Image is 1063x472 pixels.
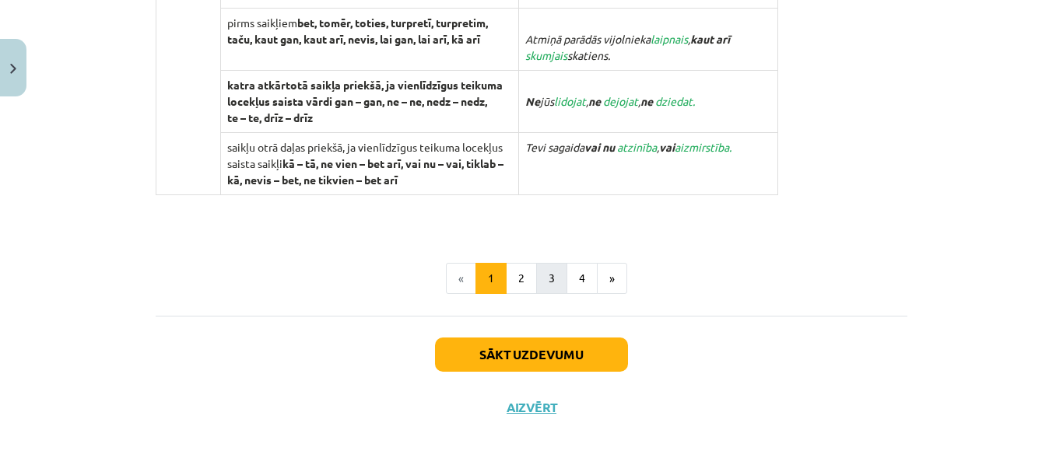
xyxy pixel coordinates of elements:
span: laipnais [651,32,688,46]
em: Tevi sagaida , [525,140,731,154]
nav: Page navigation example [156,263,907,294]
span: aizmirstība. [675,140,731,154]
strong: bet, tomēr, toties, turpretī, turpretim, taču, kaut gan, kaut arī, nevis, lai gan, lai arī, kā arī [227,16,488,46]
span: dziedat. [655,94,695,108]
button: 4 [567,263,598,294]
button: 2 [506,263,537,294]
strong: vai [659,140,675,154]
strong: ne [588,94,601,108]
p: pirms saikļiem [227,15,512,47]
span: skumjais [525,48,567,62]
strong: vai nu [584,140,615,154]
strong: kā – tā, ne vien – bet arī, vai nu – vai, tiklab – kā, nevis – bet, ne tikvien – bet arī [227,156,503,187]
strong: kaut arī [690,32,730,46]
em: Atmiņā parādās vijolnieka , skatiens. [525,32,730,62]
span: atzinība [617,140,657,154]
button: » [597,263,627,294]
em: jūs , , [525,94,695,108]
strong: ne [640,94,653,108]
span: dejojat [603,94,638,108]
button: Sākt uzdevumu [435,337,628,372]
strong: Ne [525,94,540,108]
span: lidojat [554,94,586,108]
td: saikļu otrā daļas priekšā, ja vienlīdzīgus teikuma locekļus saista saikļi [220,133,518,195]
button: Aizvērt [502,400,561,415]
img: icon-close-lesson-0947bae3869378f0d4975bcd49f059093ad1ed9edebbc8119c70593378902aed.svg [10,64,16,74]
button: 3 [536,263,567,294]
button: 1 [475,263,507,294]
strong: katra atkārtotā saikļa priekšā, ja vienlīdzīgus teikuma locekļus saista vārdi gan – gan, ne – ne,... [227,78,503,124]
